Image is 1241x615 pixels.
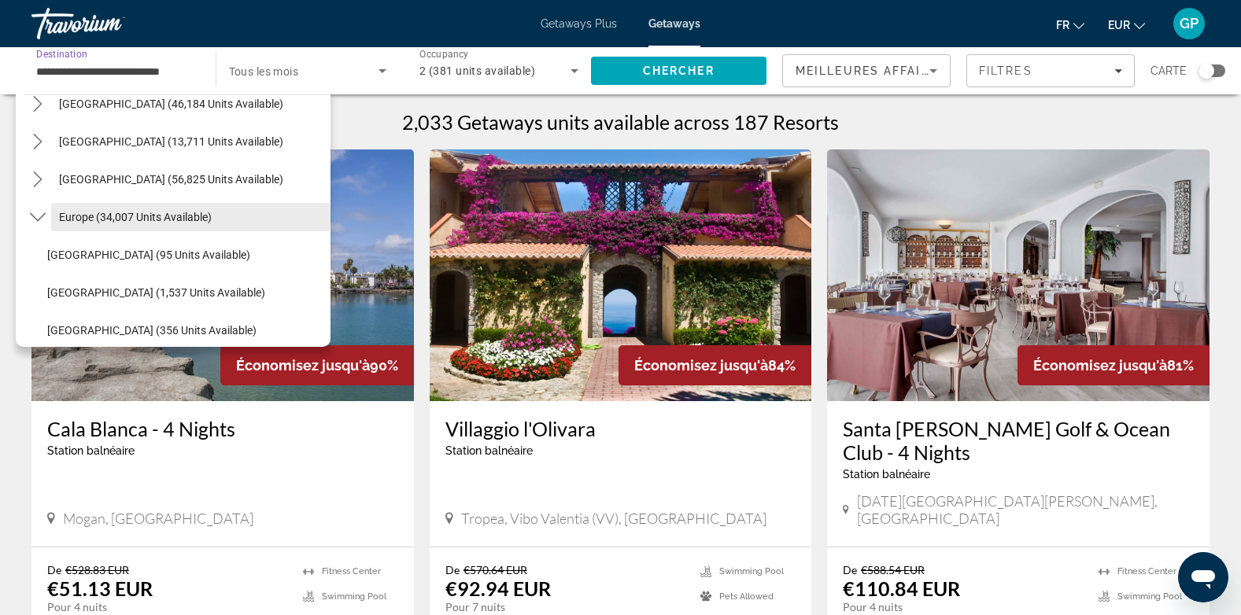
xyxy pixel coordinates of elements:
a: Cala Blanca - 4 Nights [47,417,398,440]
span: Pets Allowed [719,591,774,602]
span: EUR [1108,19,1130,31]
span: €588.54 EUR [861,563,925,576]
button: Toggle Caribbean & Atlantic Islands (56,825 units available) submenu [24,166,51,193]
a: Travorium [31,3,189,44]
span: Tropea, Vibo Valentia (VV), [GEOGRAPHIC_DATA] [461,510,766,527]
span: [GEOGRAPHIC_DATA] (95 units available) [47,249,250,261]
h1: 2,033 Getaways units available across 187 Resorts [402,110,839,134]
a: Getaways [648,17,700,30]
a: Villaggio l'Olivara [445,417,796,440]
button: Toggle Mexico (46,184 units available) submenu [24,90,51,118]
p: €51.13 EUR [47,576,153,600]
button: Change currency [1108,13,1145,36]
span: [GEOGRAPHIC_DATA] (13,711 units available) [59,135,283,148]
span: €570.64 EUR [464,563,527,576]
span: De [445,563,460,576]
span: fr [1056,19,1069,31]
span: [DATE][GEOGRAPHIC_DATA][PERSON_NAME], [GEOGRAPHIC_DATA] [857,492,1194,527]
span: Meilleures affaires [796,64,947,77]
span: Économisez jusqu'à [634,357,768,374]
p: Pour 4 nuits [843,600,1083,614]
input: Select destination [36,62,195,81]
span: [GEOGRAPHIC_DATA] (1,537 units available) [47,286,265,299]
span: Station balnéaire [445,444,533,457]
p: €110.84 EUR [843,576,960,600]
img: Villaggio l'Olivara [430,149,812,401]
p: Pour 4 nuits [47,600,287,614]
span: Économisez jusqu'à [236,357,370,374]
a: Getaways Plus [541,17,617,30]
button: Select destination: Canada (13,711 units available) [51,127,331,156]
span: Carte [1151,60,1187,82]
span: Swimming Pool [1117,591,1182,602]
span: Fitness Center [322,566,381,576]
span: Filtres [979,64,1032,77]
span: [GEOGRAPHIC_DATA] (56,825 units available) [59,173,283,186]
span: [GEOGRAPHIC_DATA] (356 units available) [47,324,257,337]
img: Santa Bárbara Golf & Ocean Club - 4 Nights [827,149,1210,401]
button: User Menu [1169,7,1210,40]
button: Select destination: Caribbean & Atlantic Islands (56,825 units available) [51,165,331,193]
button: Change language [1056,13,1084,36]
span: De [843,563,857,576]
button: Select destination: Andorra (95 units available) [39,241,331,269]
span: Fitness Center [1117,566,1176,576]
span: Swimming Pool [719,566,784,576]
button: Select destination: Mexico (46,184 units available) [51,90,331,118]
span: 2 (381 units available) [419,64,535,77]
div: 81% [1018,345,1210,385]
div: 90% [220,345,414,385]
span: Swimming Pool [322,591,386,602]
span: GP [1180,16,1199,31]
span: Chercher [643,64,715,77]
button: Search [591,57,767,85]
span: Europe (34,007 units available) [59,211,212,223]
span: Occupancy [419,49,469,60]
iframe: Bouton de lancement de la fenêtre de messagerie [1178,552,1228,602]
mat-select: Sort by [796,61,937,80]
p: €92.94 EUR [445,576,551,600]
button: Filters [966,54,1135,87]
span: Tous les mois [229,65,299,78]
span: [GEOGRAPHIC_DATA] (46,184 units available) [59,98,283,110]
button: Toggle Europe (34,007 units available) submenu [24,204,51,231]
span: Destination [36,48,87,59]
span: Station balnéaire [843,468,930,481]
div: Destination options [16,87,331,347]
span: Économisez jusqu'à [1033,357,1167,374]
span: €528.83 EUR [65,563,129,576]
p: Pour 7 nuits [445,600,685,614]
a: Santa [PERSON_NAME] Golf & Ocean Club - 4 Nights [843,417,1194,464]
div: 84% [619,345,811,385]
span: Mogan, [GEOGRAPHIC_DATA] [63,510,253,527]
button: Select destination: Belgium (356 units available) [39,316,331,344]
button: Select destination: Austria (1,537 units available) [39,278,331,307]
button: Select destination: Europe (34,007 units available) [51,203,331,231]
span: Station balnéaire [47,444,135,457]
button: Toggle Canada (13,711 units available) submenu [24,128,51,156]
span: De [47,563,61,576]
